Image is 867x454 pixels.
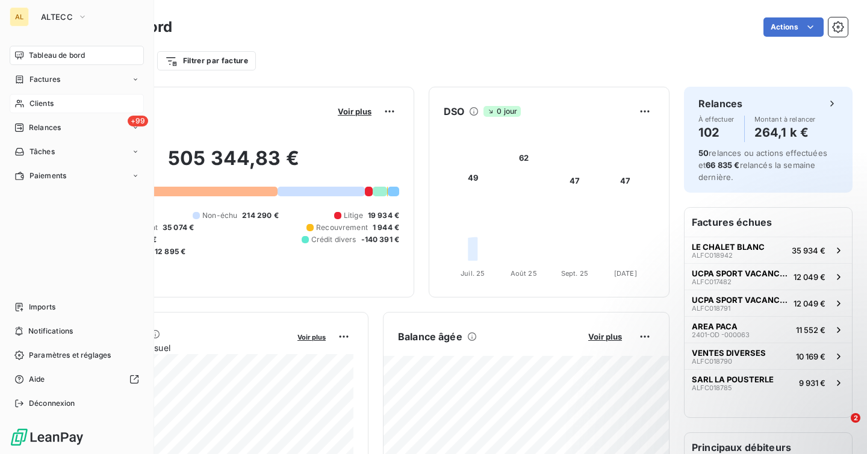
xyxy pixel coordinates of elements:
[685,237,852,263] button: LE CHALET BLANCALFC01894235 934 €
[316,222,368,233] span: Recouvrement
[754,116,816,123] span: Montant à relancer
[444,104,464,119] h6: DSO
[698,148,709,158] span: 50
[511,269,537,278] tspan: Août 25
[41,12,73,22] span: ALTECC
[763,17,824,37] button: Actions
[792,246,825,255] span: 35 934 €
[10,7,29,26] div: AL
[128,116,148,126] span: +99
[297,333,326,341] span: Voir plus
[29,302,55,313] span: Imports
[698,96,742,111] h6: Relances
[29,350,111,361] span: Paramètres et réglages
[692,305,730,312] span: ALFC018791
[202,210,237,221] span: Non-échu
[483,106,521,117] span: 0 jour
[685,263,852,290] button: UCPA SPORT VACANCES - SERRE CHEVALIERALFC01748212 049 €
[614,269,637,278] tspan: [DATE]
[163,222,194,233] span: 35 074 €
[30,170,66,181] span: Paiements
[698,116,735,123] span: À effectuer
[698,148,827,182] span: relances ou actions effectuées et relancés la semaine dernière.
[29,374,45,385] span: Aide
[398,329,462,344] h6: Balance âgée
[585,331,626,342] button: Voir plus
[685,290,852,316] button: UCPA SPORT VACANCES - SERRE CHEVALIERALFC01879112 049 €
[368,210,399,221] span: 19 934 €
[692,278,732,285] span: ALFC017482
[28,326,73,337] span: Notifications
[685,316,852,343] button: AREA PACA2401-OD -00006311 552 €
[754,123,816,142] h4: 264,1 k €
[29,50,85,61] span: Tableau de bord
[796,325,825,335] span: 11 552 €
[794,299,825,308] span: 12 049 €
[826,413,855,442] iframe: Intercom live chat
[361,234,400,245] span: -140 391 €
[692,322,738,331] span: AREA PACA
[30,98,54,109] span: Clients
[68,146,399,182] h2: 505 344,83 €
[29,122,61,133] span: Relances
[685,208,852,237] h6: Factures échues
[561,269,588,278] tspan: Sept. 25
[30,146,55,157] span: Tâches
[588,332,622,341] span: Voir plus
[692,295,789,305] span: UCPA SPORT VACANCES - SERRE CHEVALIER
[30,74,60,85] span: Factures
[151,246,185,257] span: -12 895 €
[626,337,867,421] iframe: Intercom notifications message
[10,370,144,389] a: Aide
[692,269,789,278] span: UCPA SPORT VACANCES - SERRE CHEVALIER
[29,398,75,409] span: Déconnexion
[692,252,733,259] span: ALFC018942
[334,106,375,117] button: Voir plus
[338,107,371,116] span: Voir plus
[461,269,485,278] tspan: Juil. 25
[344,210,363,221] span: Litige
[851,413,860,423] span: 2
[294,331,329,342] button: Voir plus
[68,341,289,354] span: Chiffre d'affaires mensuel
[10,428,84,447] img: Logo LeanPay
[794,272,825,282] span: 12 049 €
[373,222,399,233] span: 1 944 €
[698,123,735,142] h4: 102
[311,234,356,245] span: Crédit divers
[242,210,278,221] span: 214 290 €
[692,331,750,338] span: 2401-OD -000063
[692,242,765,252] span: LE CHALET BLANC
[706,160,739,170] span: 66 835 €
[157,51,256,70] button: Filtrer par facture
